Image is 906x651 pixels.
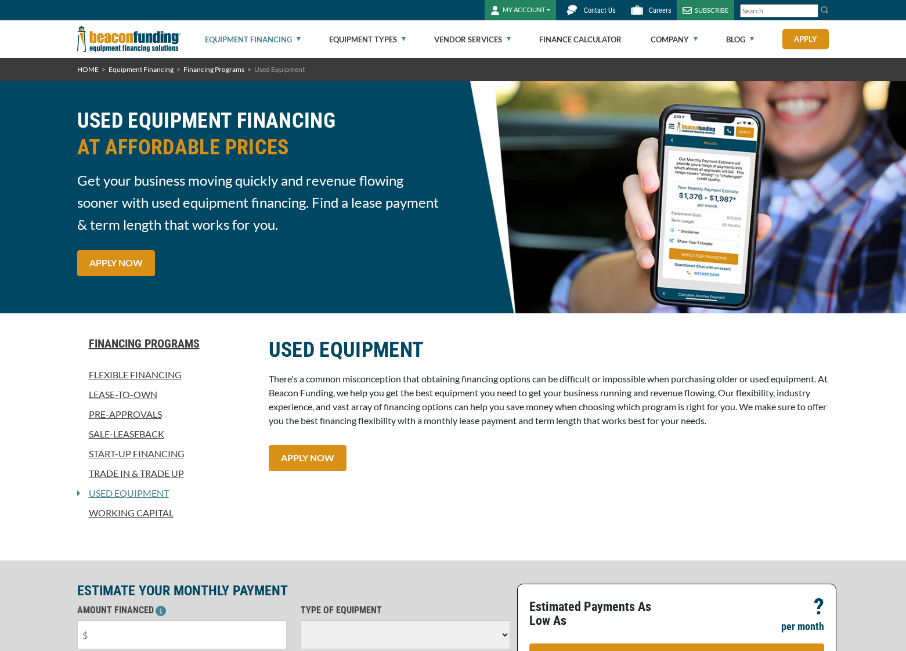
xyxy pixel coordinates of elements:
[814,600,824,614] p: ?
[80,486,169,500] a: Used Equipment
[77,368,255,382] a: Flexible Financing
[584,6,615,15] span: Contact Us
[269,372,829,428] p: There's a common misconception that obtaining financing options can be difficult or impossible wh...
[77,466,255,480] a: Trade In & Trade Up
[77,107,446,161] h2: USED EQUIPMENT FINANCING
[77,388,255,402] a: Lease-To-Own
[77,620,287,649] input: $
[269,337,829,363] h2: USED EQUIPMENT
[77,134,446,161] span: AT AFFORDABLE PRICES
[529,600,670,628] p: Estimated Payments As Low As
[726,21,754,58] a: Blog
[183,65,244,74] a: Financing Programs
[77,584,510,598] p: ESTIMATE YOUR MONTHLY PAYMENT
[781,620,824,634] p: per month
[77,169,446,236] span: Get your business moving quickly and revenue flowing sooner with used equipment financing. Find a...
[301,603,510,617] p: TYPE OF EQUIPMENT
[77,20,181,58] img: Beacon Funding Corporation logo
[77,447,255,461] a: Start-Up Financing
[77,65,99,74] a: HOME
[77,427,255,441] a: Sale-Leaseback
[649,6,671,15] span: Careers
[109,65,174,74] a: Equipment Financing
[77,407,255,421] a: Pre-approvals
[651,21,698,58] a: Company
[820,5,829,15] img: Search
[782,29,829,49] a: Apply
[205,21,301,58] a: Equipment Financing
[539,21,622,58] a: Finance Calculator
[434,21,511,58] a: Vendor Services
[77,603,287,617] p: AMOUNT FINANCED
[77,250,155,276] a: APPLY NOW
[740,4,818,17] input: Search
[77,506,255,520] a: Working Capital
[269,445,346,471] a: APPLY NOW
[806,6,815,16] a: Clear search text
[77,337,255,350] a: Financing Programs
[254,65,305,74] span: Used Equipment
[329,21,406,58] a: Equipment Types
